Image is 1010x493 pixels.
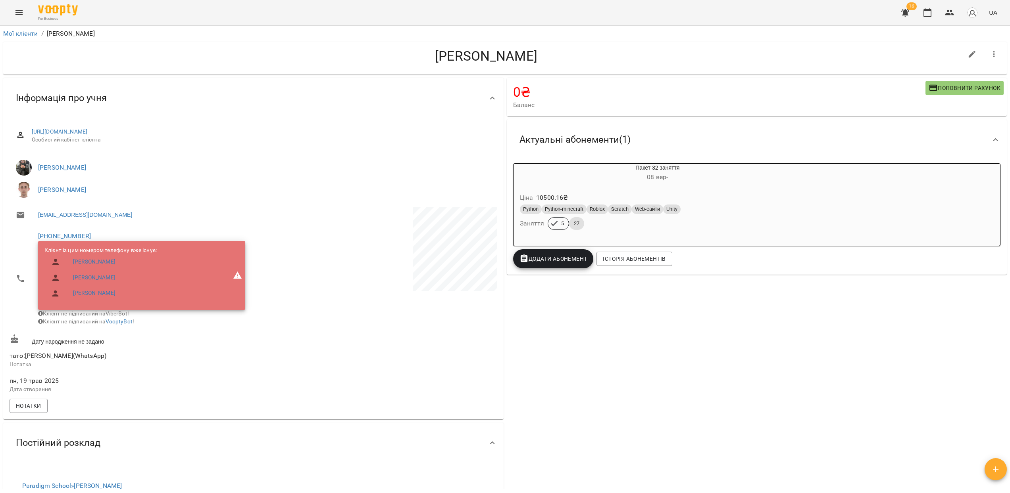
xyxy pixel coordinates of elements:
span: Актуальні абонементи ( 1 ) [519,134,631,146]
button: Додати Абонемент [513,249,594,268]
span: Поповнити рахунок [929,83,1000,93]
span: Web-сайти [632,206,663,213]
span: Постійний розклад [16,437,100,449]
div: Постійний розклад [3,422,504,463]
a: Мої клієнти [3,30,38,37]
span: 16 [906,2,917,10]
div: Пакет 32 заняття [514,164,802,183]
img: Voopty Logo [38,4,78,15]
span: For Business [38,16,78,21]
span: пн, 19 трав 2025 [10,376,252,386]
span: Unity [663,206,681,213]
a: Paradigm School»[PERSON_NAME] [22,482,122,489]
h4: [PERSON_NAME] [10,48,963,64]
span: Python-minecraft [542,206,587,213]
a: [EMAIL_ADDRESS][DOMAIN_NAME] [38,211,132,219]
h4: 0 ₴ [513,84,925,100]
ul: Клієнт із цим номером телефону вже існує: [44,246,157,304]
span: Нотатки [16,401,41,411]
span: Баланс [513,100,925,110]
a: [PERSON_NAME] [38,186,86,193]
li: / [41,29,44,38]
span: Python [520,206,542,213]
button: Поповнити рахунок [925,81,1004,95]
span: 27 [569,220,584,227]
h6: Ціна [520,192,533,203]
button: Пакет 32 заняття08 вер- Ціна10500.16₴PythonPython-minecraftRobloxScratchWeb-сайтиUnityЗаняття527 [514,164,802,239]
span: тато:[PERSON_NAME](WhatsApp) [10,352,106,359]
button: Нотатки [10,399,48,413]
img: Цомпель Олександр Ігорович [16,182,32,198]
span: Клієнт не підписаний на ViberBot! [38,310,129,317]
a: [PERSON_NAME] [73,289,115,297]
div: Інформація про учня [3,78,504,118]
p: [PERSON_NAME] [47,29,95,38]
div: Актуальні абонементи(1) [507,119,1007,160]
span: 5 [556,220,569,227]
p: Дата створення [10,386,252,394]
img: avatar_s.png [967,7,978,18]
a: [PERSON_NAME] [73,258,115,266]
span: Roblox [587,206,608,213]
span: 08 вер - [647,173,668,181]
button: UA [986,5,1000,20]
span: Додати Абонемент [519,254,587,264]
p: 10500.16 ₴ [536,193,568,203]
span: Особистий кабінет клієнта [32,136,491,144]
a: [PHONE_NUMBER] [38,232,91,240]
button: Історія абонементів [596,252,672,266]
span: Клієнт не підписаний на ! [38,318,134,325]
button: Menu [10,3,29,22]
a: [URL][DOMAIN_NAME] [32,128,88,135]
a: VooptyBot [106,318,133,325]
span: UA [989,8,997,17]
span: Інформація про учня [16,92,107,104]
h6: Заняття [520,218,544,229]
span: Історія абонементів [603,254,666,264]
span: Scratch [608,206,632,213]
nav: breadcrumb [3,29,1007,38]
a: [PERSON_NAME] [38,164,86,171]
p: Нотатка [10,361,252,369]
a: [PERSON_NAME] [73,274,115,282]
img: Стаховська Анастасія Русланівна [16,160,32,176]
div: Дату народження не задано [8,332,253,347]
